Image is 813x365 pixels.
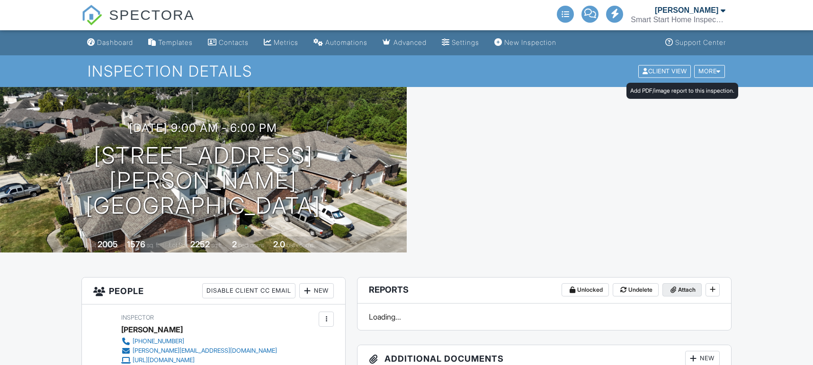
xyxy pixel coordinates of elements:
[82,278,345,304] h3: People
[121,356,277,365] a: [URL][DOMAIN_NAME]
[655,6,718,15] div: [PERSON_NAME]
[83,34,137,52] a: Dashboard
[232,239,237,249] div: 2
[675,38,726,46] div: Support Center
[121,346,277,356] a: [PERSON_NAME][EMAIL_ADDRESS][DOMAIN_NAME]
[325,38,367,46] div: Automations
[694,65,725,78] div: More
[81,5,102,26] img: The Best Home Inspection Software - Spectora
[219,38,249,46] div: Contacts
[147,242,160,249] span: sq. ft.
[452,38,479,46] div: Settings
[98,239,118,249] div: 2005
[637,67,693,74] a: Client View
[121,314,154,321] span: Inspector
[169,242,189,249] span: Lot Size
[299,283,334,298] div: New
[144,34,197,52] a: Templates
[190,239,210,249] div: 2252
[81,14,195,32] a: SPECTORA
[631,15,725,25] div: Smart Start Home Inspection, PLLC
[310,34,371,52] a: Automations (Basic)
[121,322,183,337] div: [PERSON_NAME]
[121,337,277,346] a: [PHONE_NUMBER]
[88,63,726,79] h1: Inspection Details
[260,34,302,52] a: Metrics
[393,38,427,46] div: Advanced
[133,338,184,345] div: [PHONE_NUMBER]
[491,34,560,52] a: New Inspection
[133,356,195,364] div: [URL][DOMAIN_NAME]
[504,38,556,46] div: New Inspection
[379,34,430,52] a: Advanced
[109,5,195,25] span: SPECTORA
[133,347,277,355] div: [PERSON_NAME][EMAIL_ADDRESS][DOMAIN_NAME]
[158,38,193,46] div: Templates
[15,143,392,218] h1: [STREET_ADDRESS][PERSON_NAME] [GEOGRAPHIC_DATA]
[204,34,252,52] a: Contacts
[238,242,264,249] span: bedrooms
[286,242,313,249] span: bathrooms
[97,38,133,46] div: Dashboard
[638,65,691,78] div: Client View
[86,242,96,249] span: Built
[129,122,277,134] h3: [DATE] 9:00 am - 6:00 pm
[273,239,285,249] div: 2.0
[274,38,298,46] div: Metrics
[127,239,145,249] div: 1576
[211,242,223,249] span: sq.ft.
[661,34,730,52] a: Support Center
[202,283,295,298] div: Disable Client CC Email
[438,34,483,52] a: Settings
